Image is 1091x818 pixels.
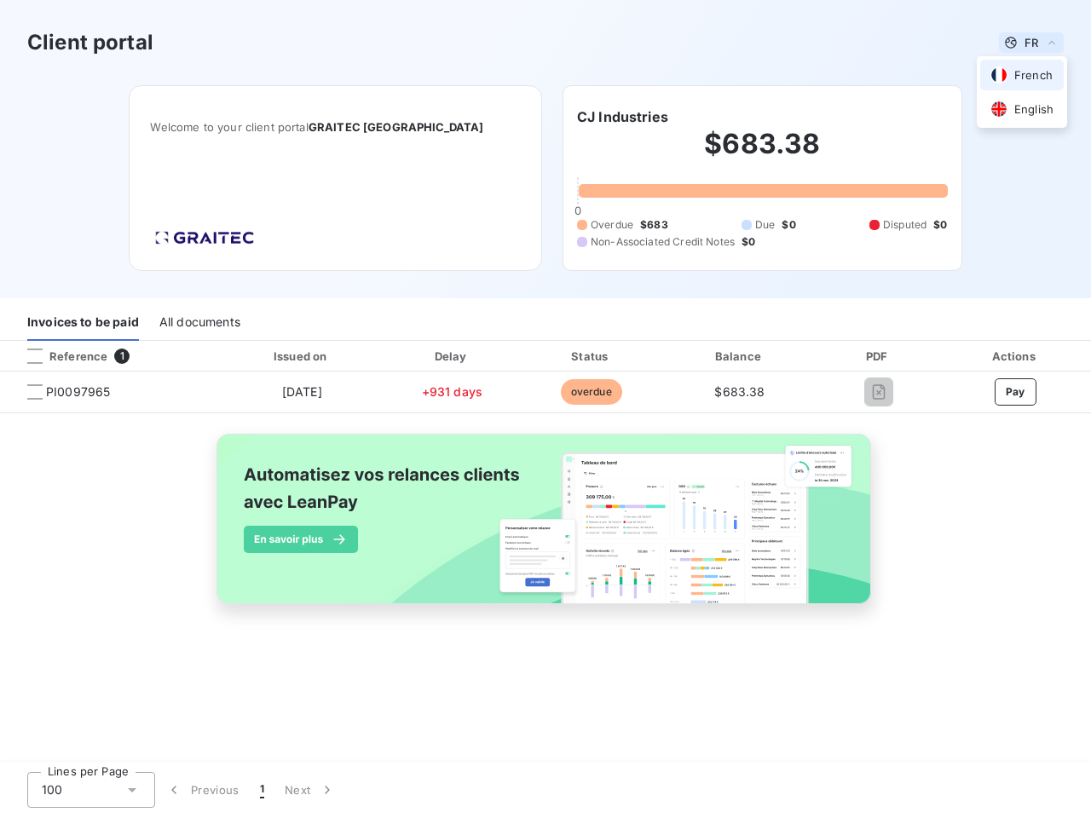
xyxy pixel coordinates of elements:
[159,305,240,341] div: All documents
[309,120,484,134] span: GRAITEC [GEOGRAPHIC_DATA]
[42,781,62,798] span: 100
[943,348,1088,365] div: Actions
[782,217,795,233] span: $0
[14,349,107,364] div: Reference
[274,772,346,808] button: Next
[46,383,110,400] span: PI0097965
[1014,67,1053,84] span: French
[155,772,250,808] button: Previous
[561,379,622,405] span: overdue
[714,384,765,399] span: $683.38
[223,348,380,365] div: Issued on
[27,27,153,58] h3: Client portal
[574,204,581,217] span: 0
[387,348,517,365] div: Delay
[755,217,775,233] span: Due
[933,217,947,233] span: $0
[883,217,926,233] span: Disputed
[114,349,130,364] span: 1
[250,772,274,808] button: 1
[1014,101,1053,118] span: English
[577,127,948,178] h2: $683.38
[821,348,937,365] div: PDF
[995,378,1036,406] button: Pay
[282,384,322,399] span: [DATE]
[1025,36,1038,49] span: FR
[742,234,755,250] span: $0
[260,781,264,798] span: 1
[666,348,813,365] div: Balance
[150,120,521,134] span: Welcome to your client portal
[150,226,259,250] img: Company logo
[27,305,139,341] div: Invoices to be paid
[523,348,659,365] div: Status
[591,217,633,233] span: Overdue
[640,217,668,233] span: $683
[591,234,735,250] span: Non-Associated Credit Notes
[201,423,890,633] img: banner
[422,384,482,399] span: +931 days
[577,107,668,127] h6: CJ Industries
